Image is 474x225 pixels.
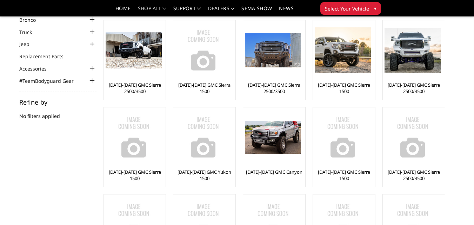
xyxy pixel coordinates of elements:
a: [DATE]-[DATE] GMC Sierra 2500/3500 [385,169,443,181]
a: [DATE]-[DATE] GMC Sierra 2500/3500 [106,82,164,94]
a: Replacement Parts [19,53,72,60]
a: [DATE]-[DATE] GMC Sierra 2500/3500 [385,82,443,94]
a: [DATE]-[DATE] GMC Sierra 1500 [175,82,234,94]
a: Dealers [208,6,235,16]
span: ▾ [374,5,376,12]
a: No Image [175,109,234,165]
a: Home [115,6,131,16]
a: shop all [138,6,166,16]
img: No Image [385,109,441,165]
a: [DATE]-[DATE] GMC Sierra 1500 [106,169,164,181]
a: SEMA Show [241,6,272,16]
img: No Image [175,22,231,78]
a: No Image [106,109,164,165]
div: No filters applied [19,99,96,127]
img: No Image [315,109,371,165]
a: No Image [385,109,443,165]
a: [DATE]-[DATE] GMC Canyon [246,169,302,175]
a: Truck [19,28,41,36]
button: Select Your Vehicle [320,2,381,15]
a: [DATE]-[DATE] GMC Yukon 1500 [175,169,234,181]
a: #TeamBodyguard Gear [19,77,82,85]
a: Jeep [19,40,38,48]
a: No Image [175,22,234,78]
img: No Image [106,109,162,165]
a: [DATE]-[DATE] GMC Sierra 1500 [315,169,373,181]
a: Bronco [19,16,45,24]
a: [DATE]-[DATE] GMC Sierra 1500 [315,82,373,94]
span: Select Your Vehicle [325,5,369,12]
a: No Image [315,109,373,165]
a: Support [173,6,201,16]
img: No Image [175,109,231,165]
a: News [279,6,293,16]
a: Accessories [19,65,55,72]
h5: Refine by [19,99,96,105]
a: [DATE]-[DATE] GMC Sierra 2500/3500 [245,82,303,94]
